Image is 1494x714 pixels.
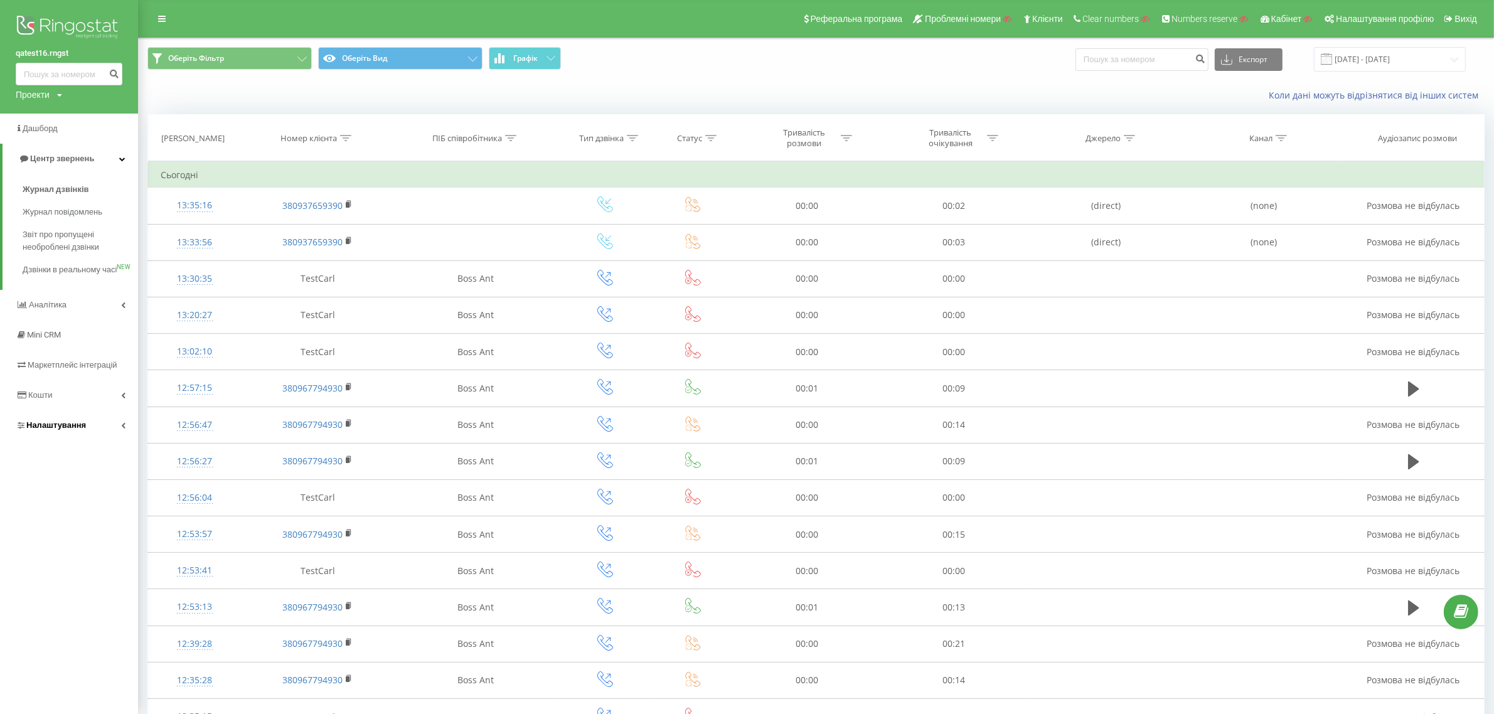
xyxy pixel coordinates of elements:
[1367,528,1460,540] span: Розмова не відбулась
[23,206,102,218] span: Журнал повідомлень
[280,133,337,144] div: Номер клієнта
[16,88,50,101] div: Проекти
[161,449,229,474] div: 12:56:27
[394,553,558,589] td: Boss Ant
[394,334,558,370] td: Boss Ant
[28,390,52,400] span: Кошти
[513,54,538,63] span: Графік
[1185,188,1343,224] td: (none)
[394,297,558,333] td: Boss Ant
[880,260,1027,297] td: 00:00
[394,662,558,698] td: Boss Ant
[880,407,1027,443] td: 00:14
[23,223,138,258] a: Звіт про пропущені необроблені дзвінки
[432,133,502,144] div: ПІБ співробітника
[1075,48,1209,71] input: Пошук за номером
[1367,309,1460,321] span: Розмова не відбулась
[880,224,1027,260] td: 00:03
[161,230,229,255] div: 13:33:56
[1032,14,1063,24] span: Клієнти
[161,193,229,218] div: 13:35:16
[880,479,1027,516] td: 00:00
[1367,272,1460,284] span: Розмова не відбулась
[880,334,1027,370] td: 00:00
[242,297,394,333] td: TestCarl
[161,267,229,291] div: 13:30:35
[23,201,138,223] a: Журнал повідомлень
[16,63,122,85] input: Пошук за номером
[161,595,229,619] div: 12:53:13
[282,601,343,613] a: 380967794930
[880,626,1027,662] td: 00:21
[23,183,89,196] span: Журнал дзвінків
[23,264,117,276] span: Дзвінки в реальному часі
[242,479,394,516] td: TestCarl
[1249,133,1273,144] div: Канал
[1367,674,1460,686] span: Розмова не відбулась
[23,178,138,201] a: Журнал дзвінків
[1082,14,1139,24] span: Clear numbers
[161,668,229,693] div: 12:35:28
[394,407,558,443] td: Boss Ant
[734,443,880,479] td: 00:01
[147,47,312,70] button: Оберіть Фільтр
[880,443,1027,479] td: 00:09
[282,455,343,467] a: 380967794930
[734,479,880,516] td: 00:00
[242,553,394,589] td: TestCarl
[880,297,1027,333] td: 00:00
[161,339,229,364] div: 13:02:10
[23,124,58,133] span: Дашборд
[282,637,343,649] a: 380967794930
[23,258,138,281] a: Дзвінки в реальному часіNEW
[1086,133,1121,144] div: Джерело
[242,334,394,370] td: TestCarl
[1367,418,1460,430] span: Розмова не відбулась
[23,228,132,253] span: Звіт про пропущені необроблені дзвінки
[1367,491,1460,503] span: Розмова не відбулась
[734,297,880,333] td: 00:00
[394,443,558,479] td: Boss Ant
[734,662,880,698] td: 00:00
[242,260,394,297] td: TestCarl
[161,632,229,656] div: 12:39:28
[161,133,225,144] div: [PERSON_NAME]
[282,236,343,248] a: 380937659390
[677,133,702,144] div: Статус
[880,370,1027,407] td: 00:09
[734,516,880,553] td: 00:00
[161,303,229,328] div: 13:20:27
[26,420,86,430] span: Налаштування
[1367,637,1460,649] span: Розмова не відбулась
[161,376,229,400] div: 12:57:15
[161,558,229,583] div: 12:53:41
[1271,14,1302,24] span: Кабінет
[27,330,61,339] span: Mini CRM
[1027,188,1185,224] td: (direct)
[1367,236,1460,248] span: Розмова не відбулась
[282,200,343,211] a: 380937659390
[734,407,880,443] td: 00:00
[925,14,1001,24] span: Проблемні номери
[734,589,880,626] td: 00:01
[734,334,880,370] td: 00:00
[394,589,558,626] td: Boss Ant
[1185,224,1343,260] td: (none)
[394,479,558,516] td: Boss Ant
[394,516,558,553] td: Boss Ant
[734,626,880,662] td: 00:00
[734,553,880,589] td: 00:00
[1027,224,1185,260] td: (direct)
[734,224,880,260] td: 00:00
[30,154,94,163] span: Центр звернень
[318,47,483,70] button: Оберіть Вид
[1269,89,1485,101] a: Коли дані можуть відрізнятися вiд інших систем
[394,260,558,297] td: Boss Ant
[394,370,558,407] td: Boss Ant
[161,486,229,510] div: 12:56:04
[880,589,1027,626] td: 00:13
[168,53,224,63] span: Оберіть Фільтр
[16,13,122,44] img: Ringostat logo
[16,47,122,60] a: qatest16.rngst
[771,127,838,149] div: Тривалість розмови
